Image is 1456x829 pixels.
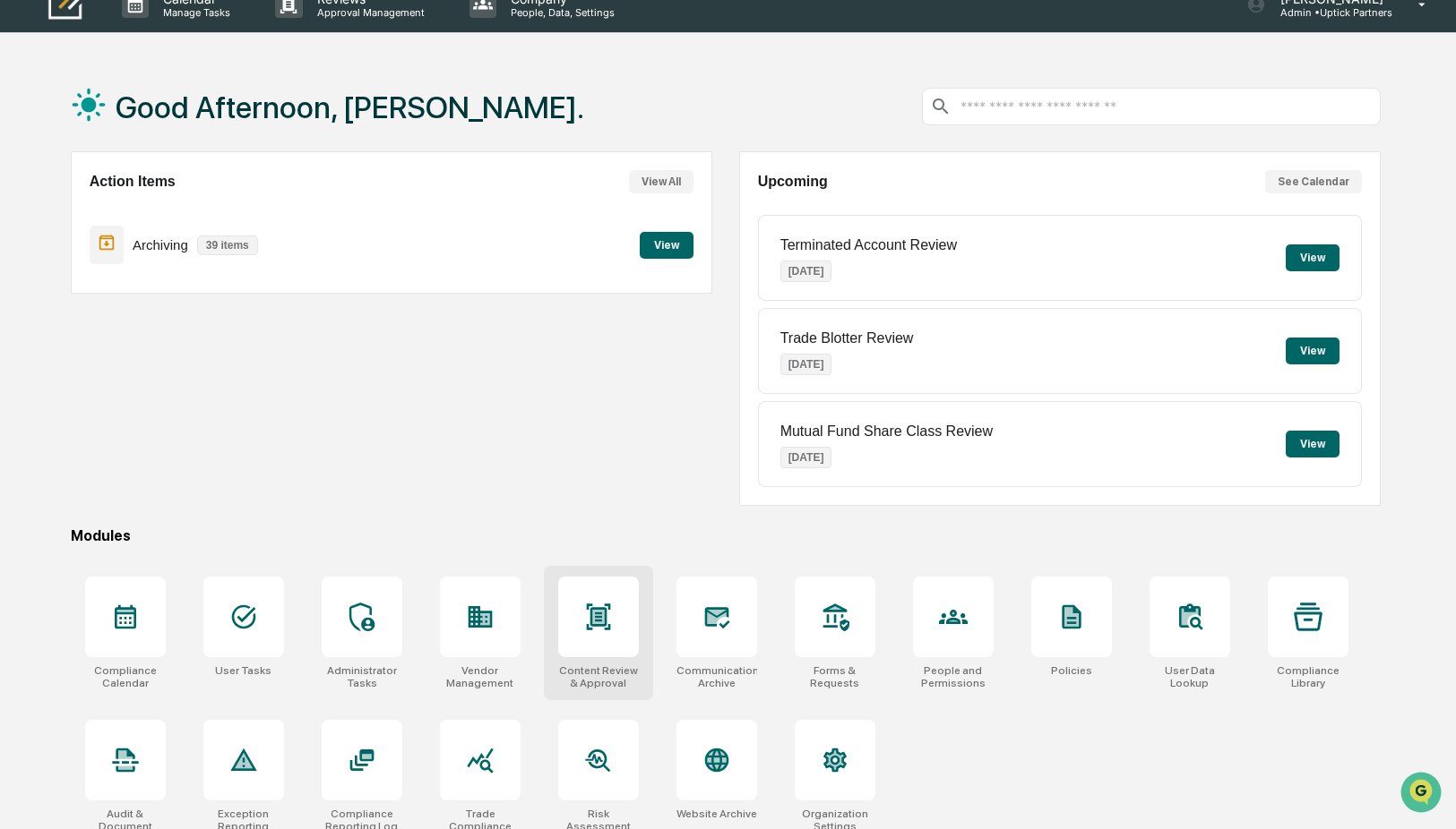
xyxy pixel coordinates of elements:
div: Administrator Tasks [322,664,402,689]
div: Start new chat [61,137,294,155]
p: People, Data, Settings [496,6,624,19]
div: Forms & Requests [795,664,875,689]
p: [DATE] [780,261,832,282]
iframe: Open customer support [1399,770,1447,818]
p: Trade Blotter Review [780,330,914,346]
div: 🗄️ [130,227,144,242]
a: View [640,235,694,252]
p: How can we help? [18,38,326,66]
button: View [1286,244,1340,271]
div: User Data Lookup [1150,664,1230,689]
p: [DATE] [780,447,832,468]
p: Mutual Fund Share Class Review [780,423,993,440]
a: 🗄️Attestations [123,218,229,251]
span: Attestations [148,226,222,244]
h2: Upcoming [758,174,828,190]
a: Powered byPylon [126,303,217,317]
p: Manage Tasks [149,6,239,19]
div: Compliance Calendar [85,664,166,689]
div: People and Permissions [913,664,994,689]
p: Terminated Account Review [780,237,957,253]
img: 1746055101610-c473b297-6a78-478c-a979-82029cc54cd1 [18,137,50,169]
div: Vendor Management [440,664,521,689]
button: View [1286,338,1340,364]
p: Approval Management [303,6,434,19]
button: View [640,232,694,259]
div: Policies [1051,664,1092,677]
div: 🔎 [18,261,32,276]
span: Preclearance [36,226,116,244]
button: See Calendar [1265,170,1362,193]
div: Website Archive [676,808,757,820]
h1: Good Afternoon, [PERSON_NAME]. [116,90,584,125]
div: User Tasks [215,664,271,677]
div: Communications Archive [676,664,757,689]
p: [DATE] [780,354,832,375]
p: 39 items [197,235,258,255]
div: Compliance Library [1268,664,1348,689]
button: Start new chat [305,142,326,164]
a: 🔎Data Lookup [11,252,120,285]
p: Archiving [133,237,188,252]
p: Admin • Uptick Partners [1266,6,1392,19]
div: Content Review & Approval [558,664,639,689]
span: Pylon [178,303,217,317]
span: Data Lookup [36,260,113,278]
div: Modules [71,527,1382,544]
button: View All [629,170,694,193]
button: View [1286,431,1340,457]
div: 🖐️ [18,227,32,242]
h2: Action Items [90,174,176,190]
a: 🖐️Preclearance [11,218,123,251]
div: We're available if you need us! [61,155,227,169]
